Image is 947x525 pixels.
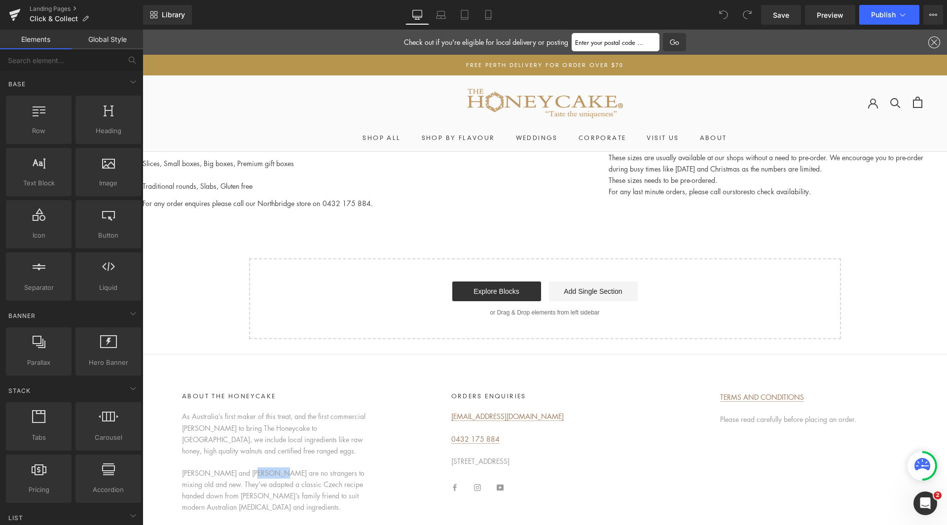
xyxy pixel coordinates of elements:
span: Click & Collect [30,15,78,23]
a: Close [782,3,798,22]
span: Banner [7,311,36,320]
a: SHOP ALLSHOP ALL [220,105,258,112]
span: Button [78,230,138,241]
a: Instagram [331,452,338,463]
a: CorporateCorporate [436,105,484,112]
span: Liquid [78,282,138,293]
a: free perth delivery for order over $70 [324,32,481,39]
span: Separator [9,282,69,293]
a: WeddingsWeddings [373,105,415,112]
a: Explore Blocks [310,252,399,272]
a: stores [590,157,607,167]
span: Carousel [78,432,138,443]
span: Tabs [9,432,69,443]
div: For any last minute orders, please call our to check availability. [466,156,804,168]
input: Enter your postal code ... [429,3,517,22]
h2: Orders enquiries [309,362,496,372]
span: Image [78,178,138,188]
a: Preview [805,5,855,25]
span: Publish [871,11,896,19]
span: Parallax [9,357,69,368]
a: Facebook [309,452,316,463]
span: Heading [78,126,138,136]
a: [EMAIL_ADDRESS][DOMAIN_NAME] [309,382,421,391]
a: ABOUT [557,105,584,112]
iframe: Intercom live chat [913,491,937,515]
a: 0432 175 884 [180,169,228,178]
span: Stack [7,386,32,395]
span: Text Block [9,178,69,188]
h2: about the honeycake [39,362,227,372]
img: THE HONEYCAKE [324,55,481,91]
a: YouTube [354,452,361,463]
a: Search [748,68,758,78]
span: Preview [817,10,843,20]
span: Icon [9,230,69,241]
div: These sizes needs to be pre-ordered. [466,145,804,156]
a: New Library [143,5,192,25]
span: Save [773,10,789,20]
a: 0432 175 884 [309,404,357,414]
td: These sizes are usually available at our shops without a need to pre-order. We encourage you to p... [466,122,804,145]
button: Undo [714,5,733,25]
a: TERMS AND CONDITIONS [578,362,661,372]
p: As Australia’s first maker of this treat, and the first commercial [PERSON_NAME] to bring The Hon... [39,381,227,426]
p: [STREET_ADDRESS] [309,426,496,437]
button: Redo [737,5,757,25]
span: 2 [934,491,942,499]
span: Base [7,79,27,89]
p: [PERSON_NAME] and [PERSON_NAME] are no strangers to mixing old and new. They’ve adapted a classic... [39,438,227,483]
span: Library [162,10,185,19]
button: Publish [859,5,919,25]
span: Hero Banner [78,357,138,368]
a: Add Single Section [406,252,495,272]
button: More [923,5,943,25]
a: Tablet [453,5,476,25]
a: Mobile [476,5,500,25]
span: Check out if you're eligible for local delivery or posting [261,7,426,18]
span: Row [9,126,69,136]
a: Visit us [504,105,536,112]
span: Go [527,7,537,17]
button: Go [520,3,544,22]
p: Please read carefully before placing an order. [578,384,765,395]
span: Pricing [9,485,69,495]
a: Landing Pages [30,5,143,13]
a: Desktop [405,5,429,25]
a: Laptop [429,5,453,25]
a: Global Style [72,30,143,49]
p: or Drag & Drop elements from left sidebar [122,280,683,286]
span: Accordion [78,485,138,495]
span: List [7,513,24,523]
a: Shop by Flavour [279,105,353,112]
